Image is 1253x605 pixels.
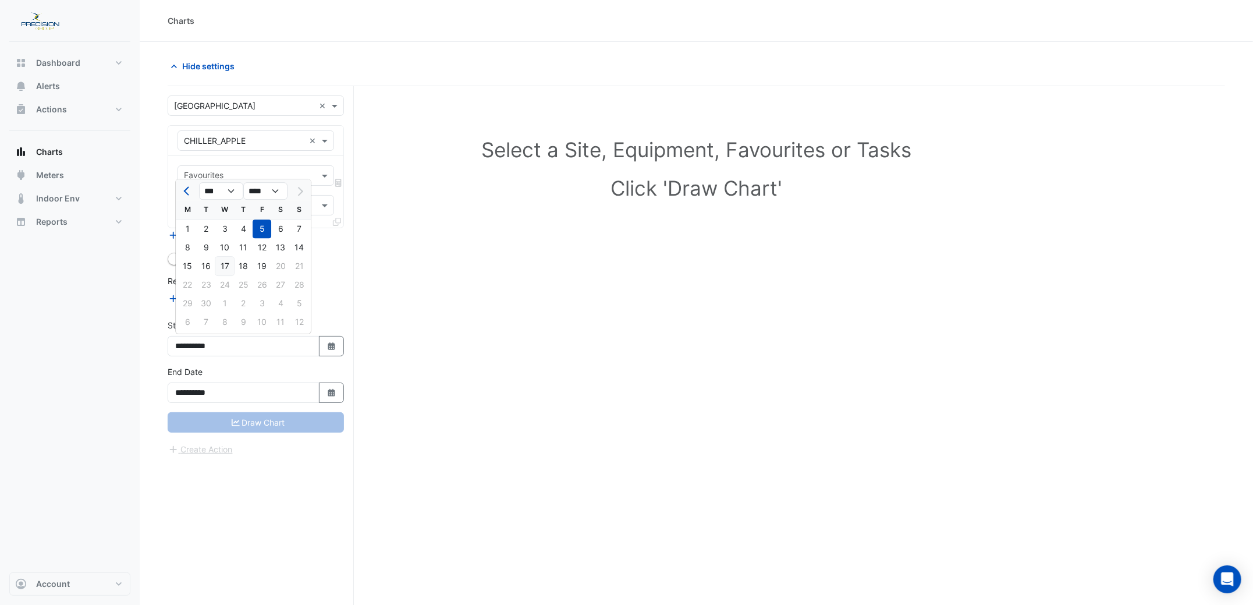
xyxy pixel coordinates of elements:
div: 17 [215,257,234,275]
div: 7 [290,220,308,238]
div: Monday, September 15, 2025 [178,257,197,275]
div: 19 [253,257,271,275]
div: T [197,200,215,219]
div: 4 [234,220,253,238]
div: 12 [253,238,271,257]
span: Meters [36,169,64,181]
span: Clone Favourites and Tasks from this Equipment to other Equipment [333,217,341,227]
div: Friday, September 19, 2025 [253,257,271,275]
div: 15 [178,257,197,275]
button: Dashboard [9,51,130,75]
button: Alerts [9,75,130,98]
label: Start Date [168,319,207,331]
div: T [234,200,253,219]
span: Hide settings [182,60,235,72]
button: Previous month [180,182,194,200]
div: Wednesday, September 3, 2025 [215,220,234,238]
label: Reference Lines [168,275,229,287]
div: 13 [271,238,290,257]
div: 2 [197,220,215,238]
div: Thursday, September 18, 2025 [234,257,253,275]
button: Indoor Env [9,187,130,210]
div: Thursday, September 4, 2025 [234,220,253,238]
img: Company Logo [14,9,66,33]
span: Clear [309,135,319,147]
div: 8 [178,238,197,257]
div: Open Intercom Messenger [1213,565,1241,593]
h1: Click 'Draw Chart' [193,176,1199,200]
app-icon: Dashboard [15,57,27,69]
div: Monday, September 8, 2025 [178,238,197,257]
label: End Date [168,366,203,378]
button: Account [9,572,130,596]
button: Add Equipment [168,229,238,242]
div: 5 [253,220,271,238]
div: Tuesday, September 2, 2025 [197,220,215,238]
span: Choose Function [333,178,344,187]
div: Thursday, September 11, 2025 [234,238,253,257]
div: 14 [290,238,308,257]
div: 11 [234,238,253,257]
h1: Select a Site, Equipment, Favourites or Tasks [193,137,1199,162]
fa-icon: Select Date [326,341,337,351]
div: Saturday, September 13, 2025 [271,238,290,257]
select: Select year [243,182,287,200]
span: Actions [36,104,67,115]
button: Hide settings [168,56,242,76]
app-icon: Meters [15,169,27,181]
div: S [290,200,308,219]
div: F [253,200,271,219]
div: Wednesday, September 17, 2025 [215,257,234,275]
div: Favourites [182,169,223,184]
div: 16 [197,257,215,275]
div: S [271,200,290,219]
div: Sunday, September 7, 2025 [290,220,308,238]
app-icon: Reports [15,216,27,228]
div: Sunday, September 14, 2025 [290,238,308,257]
app-icon: Actions [15,104,27,115]
span: Clear [319,100,329,112]
div: M [178,200,197,219]
button: Meters [9,164,130,187]
div: Tuesday, September 9, 2025 [197,238,215,257]
span: Alerts [36,80,60,92]
span: Indoor Env [36,193,80,204]
div: Monday, September 1, 2025 [178,220,197,238]
div: 6 [271,220,290,238]
span: Dashboard [36,57,80,69]
div: W [215,200,234,219]
button: Add Reference Line [168,292,254,305]
div: 1 [178,220,197,238]
div: Wednesday, September 10, 2025 [215,238,234,257]
div: Saturday, September 6, 2025 [271,220,290,238]
div: Friday, September 12, 2025 [253,238,271,257]
button: Actions [9,98,130,121]
span: Charts [36,146,63,158]
span: Reports [36,216,68,228]
div: Charts [168,15,194,27]
div: 9 [197,238,215,257]
app-icon: Alerts [15,80,27,92]
fa-icon: Select Date [326,388,337,398]
button: Reports [9,210,130,233]
div: 3 [215,220,234,238]
select: Select month [199,182,243,200]
app-icon: Charts [15,146,27,158]
div: Friday, September 5, 2025 [253,220,271,238]
span: Account [36,578,70,590]
app-icon: Indoor Env [15,193,27,204]
button: Charts [9,140,130,164]
div: 18 [234,257,253,275]
div: Tuesday, September 16, 2025 [197,257,215,275]
app-escalated-ticket-create-button: Please correct errors first [168,443,233,453]
div: 10 [215,238,234,257]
